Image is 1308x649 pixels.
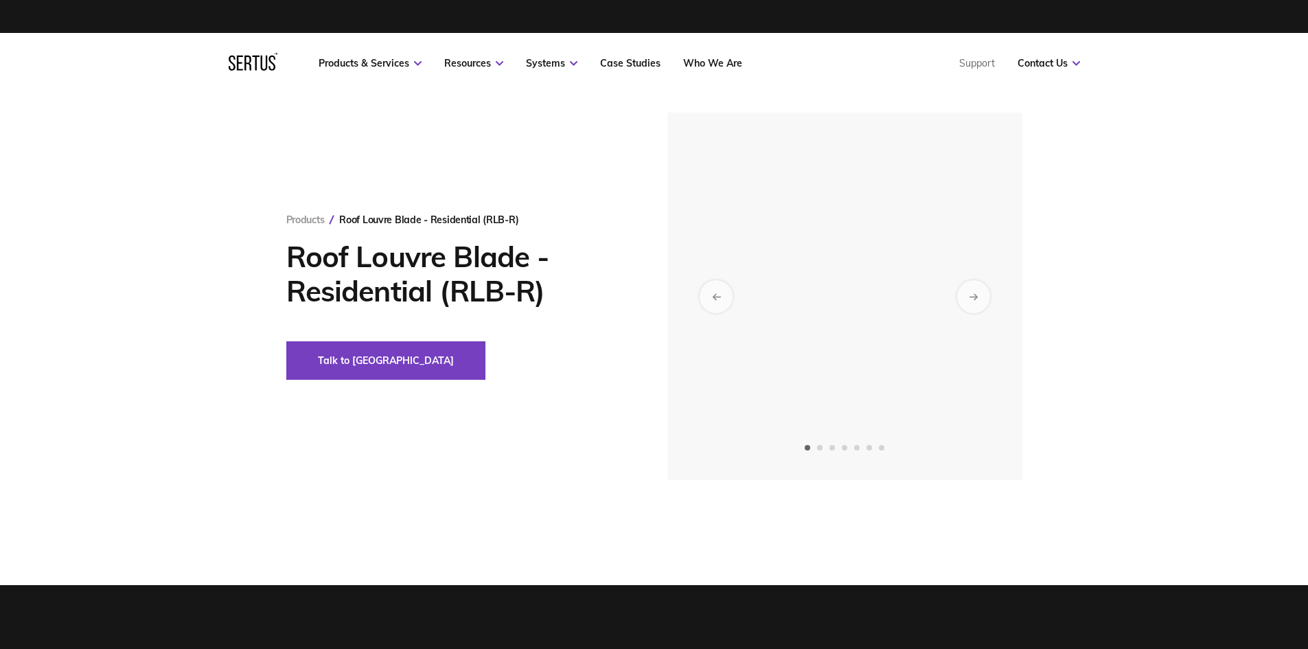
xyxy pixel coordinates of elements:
a: Products [286,214,325,226]
h1: Roof Louvre Blade - Residential (RLB-R) [286,240,626,308]
span: Go to slide 6 [867,445,872,451]
div: Next slide [957,280,990,313]
a: Products & Services [319,57,422,69]
a: Support [959,57,995,69]
a: Who We Are [683,57,742,69]
button: Talk to [GEOGRAPHIC_DATA] [286,341,485,380]
span: Go to slide 4 [842,445,847,451]
span: Go to slide 7 [879,445,884,451]
span: Go to slide 2 [817,445,823,451]
a: Case Studies [600,57,661,69]
a: Systems [526,57,577,69]
a: Contact Us [1018,57,1080,69]
a: Resources [444,57,503,69]
span: Go to slide 5 [854,445,860,451]
span: Go to slide 3 [829,445,835,451]
div: Previous slide [700,280,733,313]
